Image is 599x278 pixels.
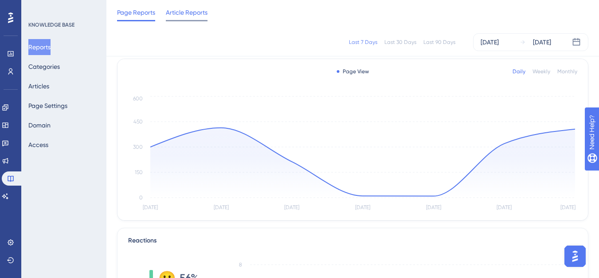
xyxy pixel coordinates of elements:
button: Page Settings [28,98,67,114]
div: Daily [513,68,525,75]
tspan: [DATE] [426,204,441,210]
tspan: [DATE] [497,204,512,210]
tspan: 600 [133,95,143,102]
div: Last 90 Days [423,39,455,46]
div: Reactions [128,235,577,246]
button: Domain [28,117,51,133]
button: Articles [28,78,49,94]
tspan: [DATE] [214,204,229,210]
div: Last 7 Days [349,39,377,46]
div: [DATE] [533,37,551,48]
button: Categories [28,59,60,75]
div: Page View [337,68,369,75]
span: Need Help? [21,2,55,13]
button: Reports [28,39,51,55]
tspan: [DATE] [560,204,576,210]
div: Last 30 Days [384,39,416,46]
div: [DATE] [481,37,499,48]
div: Monthly [557,68,577,75]
button: Access [28,137,48,153]
tspan: [DATE] [355,204,370,210]
div: Weekly [532,68,550,75]
tspan: 0 [139,195,143,201]
span: Page Reports [117,7,155,18]
tspan: 300 [133,144,143,150]
tspan: [DATE] [143,204,158,210]
tspan: 450 [133,119,143,125]
tspan: 8 [239,262,242,268]
span: Article Reports [166,7,207,18]
tspan: [DATE] [284,204,299,210]
tspan: 150 [135,169,143,175]
div: KNOWLEDGE BASE [28,21,74,28]
iframe: UserGuiding AI Assistant Launcher [562,243,588,270]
